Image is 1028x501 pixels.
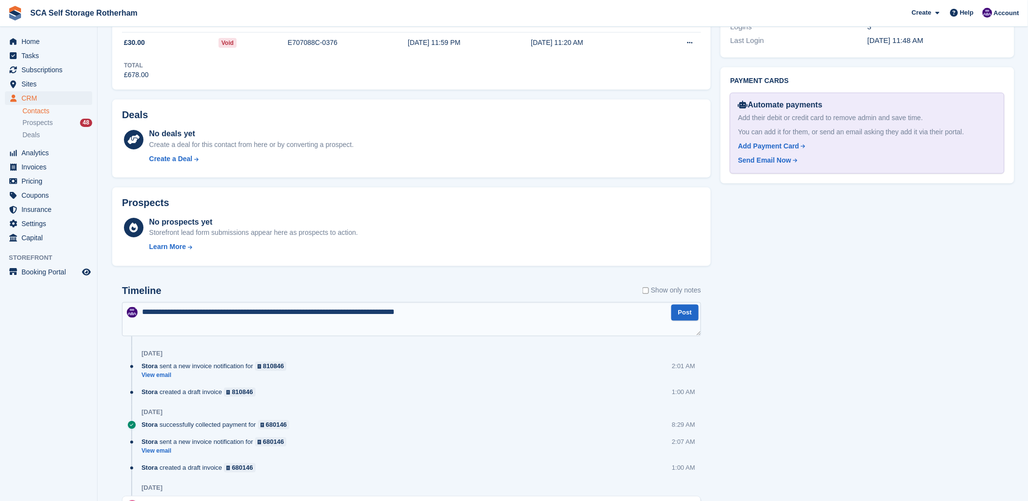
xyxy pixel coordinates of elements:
div: No prospects yet [149,216,358,228]
div: Automate payments [738,99,996,111]
div: Learn More [149,242,186,252]
div: Logins [730,21,867,33]
span: Insurance [21,203,80,216]
span: Capital [21,231,80,245]
a: 680146 [255,438,287,447]
div: [DATE] [141,350,162,358]
div: 680146 [266,420,287,430]
a: menu [5,217,92,230]
div: Total [124,61,149,70]
a: menu [5,35,92,48]
span: Booking Portal [21,265,80,279]
span: Tasks [21,49,80,63]
a: Learn More [149,242,358,252]
h2: Payment cards [730,77,1005,85]
a: Create a Deal [149,154,354,164]
div: 680146 [263,438,284,447]
a: View email [141,447,291,456]
div: created a draft invoice [141,388,261,397]
div: created a draft invoice [141,463,261,473]
div: 810846 [232,388,253,397]
h2: Timeline [122,286,161,297]
a: Prospects 48 [22,118,92,128]
a: menu [5,203,92,216]
a: menu [5,174,92,188]
h2: Prospects [122,197,169,209]
span: Analytics [21,146,80,160]
span: Invoices [21,160,80,174]
a: menu [5,265,92,279]
img: Kelly Neesham [127,307,138,318]
div: [DATE] 11:59 PM [408,38,531,48]
span: Help [960,8,974,18]
input: Show only notes [643,286,649,296]
div: 810846 [263,362,284,371]
span: Create [912,8,931,18]
div: 1:00 AM [672,463,695,473]
a: menu [5,49,92,63]
div: Storefront lead form submissions appear here as prospects to action. [149,228,358,238]
div: E707088C-0376 [288,38,408,48]
a: SCA Self Storage Rotherham [26,5,141,21]
div: You can add it for them, or send an email asking they add it via their portal. [738,127,996,137]
span: Home [21,35,80,48]
a: Deals [22,130,92,140]
div: [DATE] 11:20 AM [531,38,653,48]
span: Coupons [21,188,80,202]
div: 8:29 AM [672,420,695,430]
span: Subscriptions [21,63,80,77]
a: 810846 [224,388,256,397]
span: Account [994,8,1019,18]
a: View email [141,372,291,380]
div: 680146 [232,463,253,473]
img: Kelly Neesham [983,8,992,18]
div: Add Payment Card [738,141,799,151]
span: Stora [141,362,158,371]
span: Storefront [9,253,97,263]
a: menu [5,77,92,91]
span: Sites [21,77,80,91]
time: 2025-07-11 10:48:09 UTC [867,36,924,44]
span: Deals [22,130,40,140]
div: [DATE] [141,409,162,417]
div: Send Email Now [738,155,791,166]
a: Add Payment Card [738,141,992,151]
div: [DATE] [141,484,162,492]
a: menu [5,146,92,160]
span: Stora [141,463,158,473]
h2: Deals [122,109,148,121]
div: 2:01 AM [672,362,695,371]
div: 1:00 AM [672,388,695,397]
a: menu [5,231,92,245]
a: menu [5,160,92,174]
div: 48 [80,119,92,127]
div: No deals yet [149,128,354,140]
a: Preview store [81,266,92,278]
div: £678.00 [124,70,149,80]
a: 680146 [258,420,290,430]
div: sent a new invoice notification for [141,362,291,371]
span: Stora [141,388,158,397]
span: Settings [21,217,80,230]
a: 680146 [224,463,256,473]
span: Stora [141,420,158,430]
span: £30.00 [124,38,145,48]
div: 2:07 AM [672,438,695,447]
button: Post [671,305,699,321]
div: Create a deal for this contact from here or by converting a prospect. [149,140,354,150]
div: Create a Deal [149,154,193,164]
span: CRM [21,91,80,105]
div: 3 [867,21,1005,33]
div: Add their debit or credit card to remove admin and save time. [738,113,996,123]
a: menu [5,91,92,105]
a: Contacts [22,106,92,116]
div: Last Login [730,35,867,46]
div: successfully collected payment for [141,420,294,430]
span: Void [219,38,237,48]
span: Stora [141,438,158,447]
span: Pricing [21,174,80,188]
img: stora-icon-8386f47178a22dfd0bd8f6a31ec36ba5ce8667c1dd55bd0f319d3a0aa187defe.svg [8,6,22,21]
a: menu [5,63,92,77]
a: 810846 [255,362,287,371]
a: menu [5,188,92,202]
